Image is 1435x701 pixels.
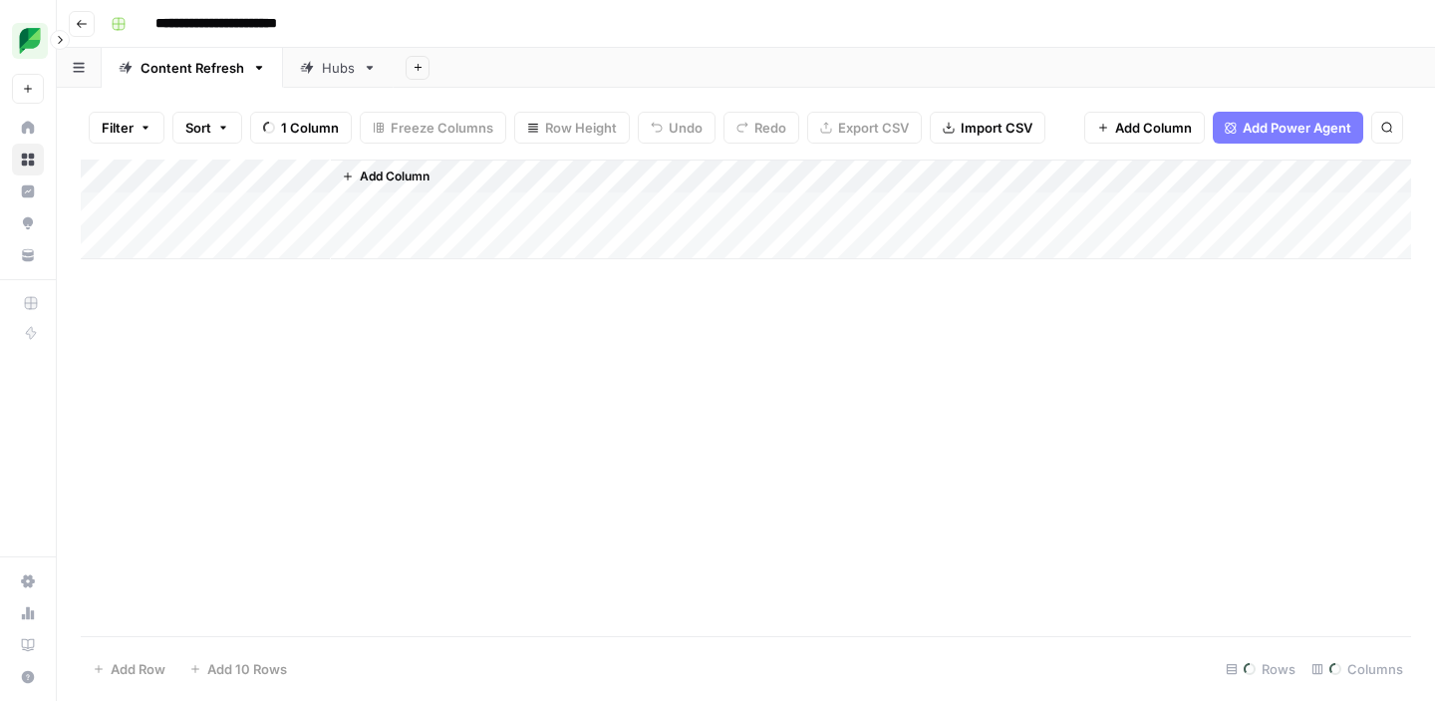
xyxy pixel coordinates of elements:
[360,112,506,144] button: Freeze Columns
[754,118,786,138] span: Redo
[12,661,44,693] button: Help + Support
[514,112,630,144] button: Row Height
[283,48,394,88] a: Hubs
[322,58,355,78] div: Hubs
[281,118,339,138] span: 1 Column
[334,164,437,189] button: Add Column
[838,118,909,138] span: Export CSV
[723,112,799,144] button: Redo
[12,629,44,661] a: Learning Hub
[360,168,430,185] span: Add Column
[1303,653,1411,685] div: Columns
[807,112,922,144] button: Export CSV
[930,112,1045,144] button: Import CSV
[102,48,283,88] a: Content Refresh
[81,653,177,685] button: Add Row
[1243,118,1351,138] span: Add Power Agent
[172,112,242,144] button: Sort
[111,659,165,679] span: Add Row
[12,597,44,629] a: Usage
[12,175,44,207] a: Insights
[391,118,493,138] span: Freeze Columns
[207,659,287,679] span: Add 10 Rows
[141,58,244,78] div: Content Refresh
[177,653,299,685] button: Add 10 Rows
[1084,112,1205,144] button: Add Column
[12,23,48,59] img: SproutSocial Logo
[1115,118,1192,138] span: Add Column
[12,16,44,66] button: Workspace: SproutSocial
[250,112,352,144] button: 1 Column
[1213,112,1363,144] button: Add Power Agent
[102,118,134,138] span: Filter
[961,118,1032,138] span: Import CSV
[12,565,44,597] a: Settings
[12,112,44,144] a: Home
[12,207,44,239] a: Opportunities
[1218,653,1303,685] div: Rows
[12,239,44,271] a: Your Data
[12,144,44,175] a: Browse
[638,112,716,144] button: Undo
[545,118,617,138] span: Row Height
[89,112,164,144] button: Filter
[185,118,211,138] span: Sort
[669,118,703,138] span: Undo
